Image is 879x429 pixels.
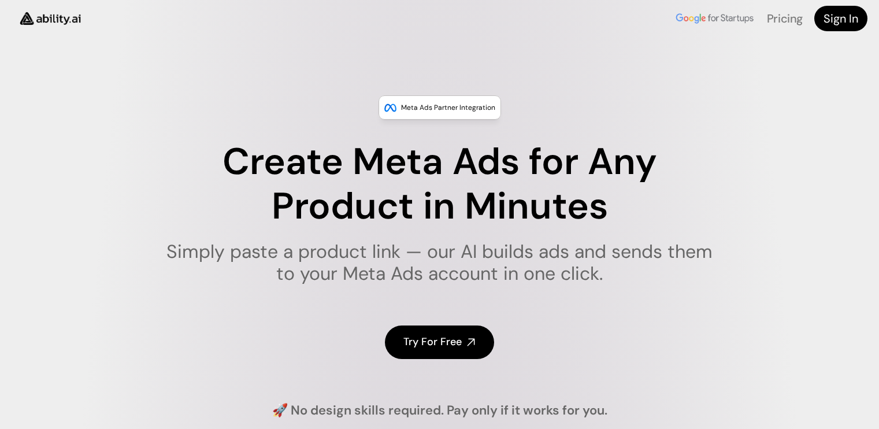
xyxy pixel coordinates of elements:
a: Sign In [814,6,867,31]
p: Meta Ads Partner Integration [401,102,495,113]
h4: 🚀 No design skills required. Pay only if it works for you. [272,402,607,420]
h4: Sign In [824,10,858,27]
a: Try For Free [385,326,494,358]
h1: Simply paste a product link — our AI builds ads and sends them to your Meta Ads account in one cl... [159,241,720,285]
h4: Try For Free [403,335,462,349]
a: Pricing [767,11,803,26]
h1: Create Meta Ads for Any Product in Minutes [159,140,720,229]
